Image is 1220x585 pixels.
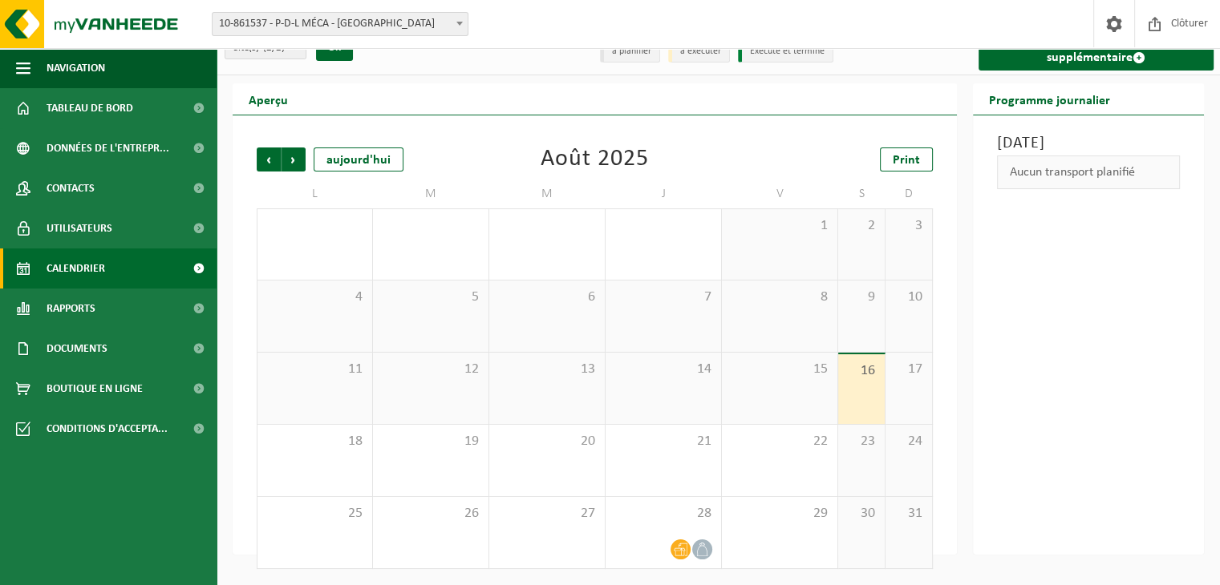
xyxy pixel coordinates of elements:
[381,361,480,378] span: 12
[894,217,924,235] span: 3
[614,505,713,522] span: 28
[730,433,829,450] span: 22
[894,433,924,450] span: 24
[846,505,877,522] span: 30
[894,505,924,522] span: 31
[497,288,597,306] span: 6
[233,83,304,115] h2: Aperçu
[381,505,480,522] span: 26
[47,128,169,168] span: Données de l'entrepr...
[497,505,597,522] span: 27
[265,505,364,522] span: 25
[314,147,403,171] div: aujourd'hui
[973,83,1126,115] h2: Programme journalier
[738,41,833,63] li: Exécuté et terminé
[489,180,606,208] td: M
[213,13,468,35] span: 10-861537 - P-D-L MÉCA - FOSSES-LA-VILLE
[846,288,877,306] span: 9
[894,361,924,378] span: 17
[730,288,829,306] span: 8
[614,433,713,450] span: 21
[730,361,829,378] span: 15
[730,217,829,235] span: 1
[497,361,597,378] span: 13
[730,505,829,522] span: 29
[838,180,886,208] td: S
[886,180,933,208] td: D
[47,409,168,449] span: Conditions d'accepta...
[722,180,838,208] td: V
[497,433,597,450] span: 20
[257,147,281,171] span: Précédent
[614,288,713,306] span: 7
[47,288,95,329] span: Rapports
[541,147,649,171] div: Août 2025
[47,329,107,369] span: Documents
[47,369,143,409] span: Boutique en ligne
[846,217,877,235] span: 2
[880,147,933,171] a: Print
[47,208,112,248] span: Utilisateurs
[668,41,730,63] li: à exécuter
[257,180,373,208] td: L
[47,48,105,88] span: Navigation
[997,155,1180,189] div: Aucun transport planifié
[47,168,95,208] span: Contacts
[846,362,877,380] span: 16
[212,12,468,36] span: 10-861537 - P-D-L MÉCA - FOSSES-LA-VILLE
[265,361,364,378] span: 11
[606,180,722,208] td: J
[265,433,364,450] span: 18
[47,248,105,288] span: Calendrier
[893,154,920,167] span: Print
[846,433,877,450] span: 23
[373,180,489,208] td: M
[979,32,1214,71] a: Demande d'une tâche supplémentaire
[997,131,1180,155] h3: [DATE]
[381,288,480,306] span: 5
[600,41,660,63] li: à planifier
[894,288,924,306] span: 10
[282,147,306,171] span: Suivant
[381,433,480,450] span: 19
[614,361,713,378] span: 14
[47,88,133,128] span: Tableau de bord
[265,288,364,306] span: 4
